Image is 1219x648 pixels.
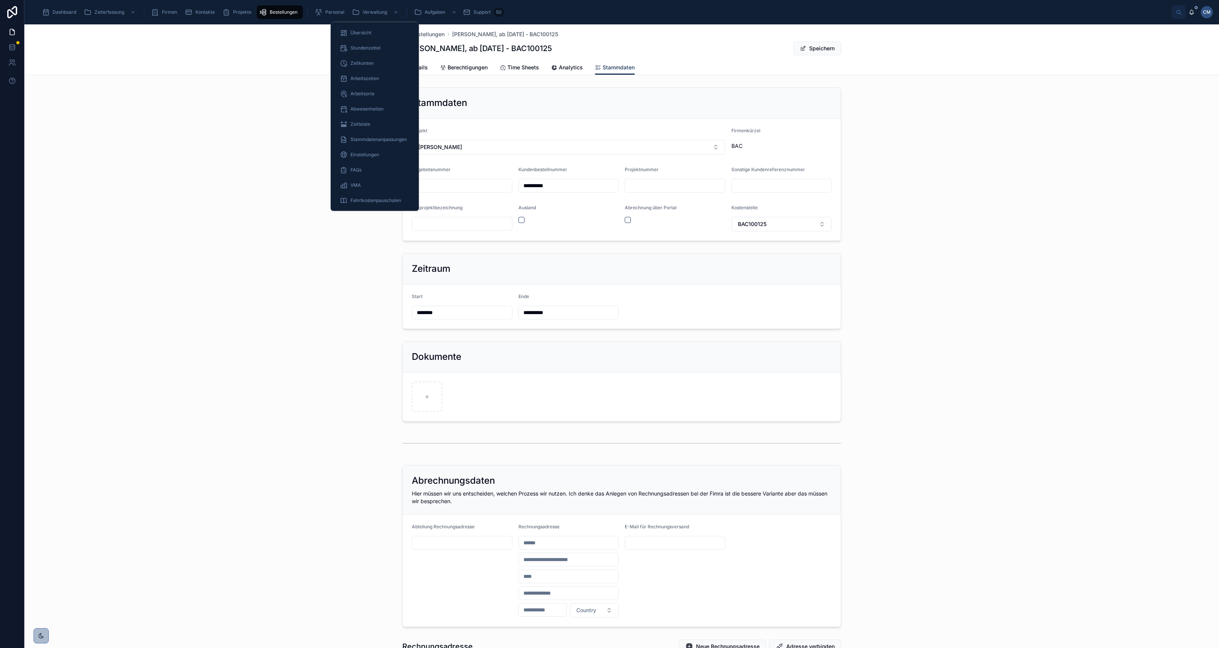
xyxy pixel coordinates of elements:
[412,263,450,275] h2: Zeitraum
[494,8,504,17] div: 50
[335,102,414,116] a: Abwesenheiten
[603,64,635,71] span: Stammdaten
[731,167,805,172] span: Sonstige Kundenreferenznummer
[731,217,832,231] button: Select Button
[350,5,402,19] a: Verwaltung
[576,606,596,614] span: Country
[94,9,124,15] span: Zeiterfassung
[1203,9,1211,15] span: CM
[412,294,422,299] span: Start
[335,41,414,55] a: Stundenzettel
[402,43,552,54] h1: [PERSON_NAME], ab [DATE] - BAC100125
[559,64,583,71] span: Analytics
[40,5,82,19] a: Dashboard
[412,167,451,172] span: Angebotsnummer
[412,128,427,133] span: Projekt
[412,97,467,109] h2: Stammdaten
[411,30,445,38] span: Bestellungen
[257,5,303,19] a: Bestellungen
[448,64,488,71] span: Berechtigungen
[793,42,841,55] button: Speichern
[350,167,362,173] span: FAQs
[500,61,539,76] a: Time Sheets
[350,75,379,82] span: Arbeitszeiten
[335,194,414,207] a: Fahrtkostenpauschalen
[412,205,462,210] span: Teilprojektbezeichnung
[474,9,491,15] span: Support
[162,9,177,15] span: Firmen
[220,5,257,19] a: Projekte
[335,117,414,131] a: Zeitleiste
[37,4,1172,21] div: scrollable content
[412,490,827,504] span: Hier müssen wir uns entscheiden, welchen Prozess wir nutzen. Ich denke das Anlegen von Rechnungsa...
[335,163,414,177] a: FAQs
[418,143,462,151] span: [PERSON_NAME]
[335,178,414,192] a: VMA
[518,524,560,529] span: Rechnungsadresse
[363,9,387,15] span: Verwaltung
[412,351,461,363] h2: Dokumente
[412,140,725,154] button: Select Button
[335,26,414,40] a: Übersicht
[595,61,635,75] a: Stammdaten
[312,5,350,19] a: Personal
[518,205,536,210] span: Ausland
[731,128,760,133] span: Firmenkürzel
[350,121,370,127] span: Zeitleiste
[625,167,659,172] span: Projektnummer
[350,182,361,188] span: VMA
[335,148,414,162] a: Einstellungen
[425,9,445,15] span: Aufgaben
[350,60,374,66] span: Zeitkonten
[350,45,381,51] span: Stundenzettel
[335,87,414,101] a: Arbeitsorte
[412,524,475,529] span: Abteilung Rechnungsadresse
[452,30,558,38] a: [PERSON_NAME], ab [DATE] - BAC100125
[350,30,371,36] span: Übersicht
[402,30,445,38] a: Bestellungen
[731,205,758,210] span: Kostenstelle
[625,524,689,529] span: E-Mail für Rechnungsversand
[731,142,832,150] span: BAC
[350,136,407,143] span: Stammdatenanpassungen
[233,9,251,15] span: Projekte
[570,603,619,618] button: Select Button
[182,5,220,19] a: Kontakte
[335,72,414,85] a: Arbeitszeiten
[518,167,567,172] span: Kundenbestellnummer
[738,220,766,228] span: BAC100125
[350,106,384,112] span: Abwesenheiten
[335,56,414,70] a: Zeitkonten
[412,475,495,487] h2: Abrechnungsdaten
[551,61,583,76] a: Analytics
[350,197,401,204] span: Fahrtkostenpauschalen
[507,64,539,71] span: Time Sheets
[440,61,488,76] a: Berechtigungen
[195,9,215,15] span: Kontakte
[518,294,529,299] span: Ende
[350,152,379,158] span: Einstellungen
[270,9,298,15] span: Bestellungen
[625,205,677,210] span: Abrechnung über Portal
[461,5,506,19] a: Support50
[325,9,344,15] span: Personal
[350,91,374,97] span: Arbeitsorte
[53,9,76,15] span: Dashboard
[149,5,182,19] a: Firmen
[335,133,414,146] a: Stammdatenanpassungen
[82,5,139,19] a: Zeiterfassung
[412,5,461,19] a: Aufgaben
